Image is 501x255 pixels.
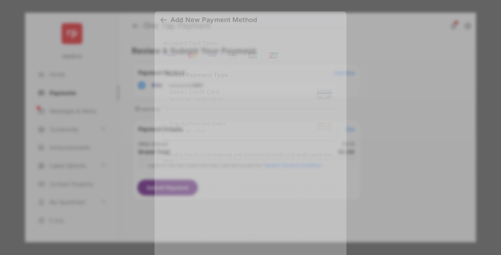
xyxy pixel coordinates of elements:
[163,40,220,46] span: Accepted Card Types
[163,152,338,165] div: * Service Fee for international and commercial credit and debit cards may vary.
[163,71,338,78] h4: Select Payment Type
[170,16,257,24] div: Add New Payment Method
[169,97,223,102] div: Service fee - $6.95 / $0.03
[169,89,223,95] span: Debit / Credit Card
[169,120,226,127] span: Pre-Authorized Debit
[169,129,226,134] div: Service fee - $1.95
